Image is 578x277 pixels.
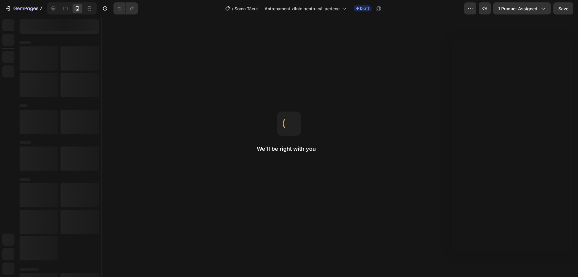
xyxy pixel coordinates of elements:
iframe: Intercom live chat [452,39,572,252]
span: 1 product assigned [498,5,537,12]
div: Undo/Redo [113,2,138,14]
h2: We'll be right with you [257,145,321,153]
span: / [232,5,233,12]
p: 7 [39,5,42,12]
span: Somn Tăcut — Antrenament zilnic pentru căi aeriene [235,5,340,12]
button: Save [553,2,573,14]
button: 1 product assigned [493,2,551,14]
span: Draft [360,6,369,11]
iframe: Intercom live chat [558,247,572,262]
span: Save [558,6,568,11]
button: 7 [2,2,45,14]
